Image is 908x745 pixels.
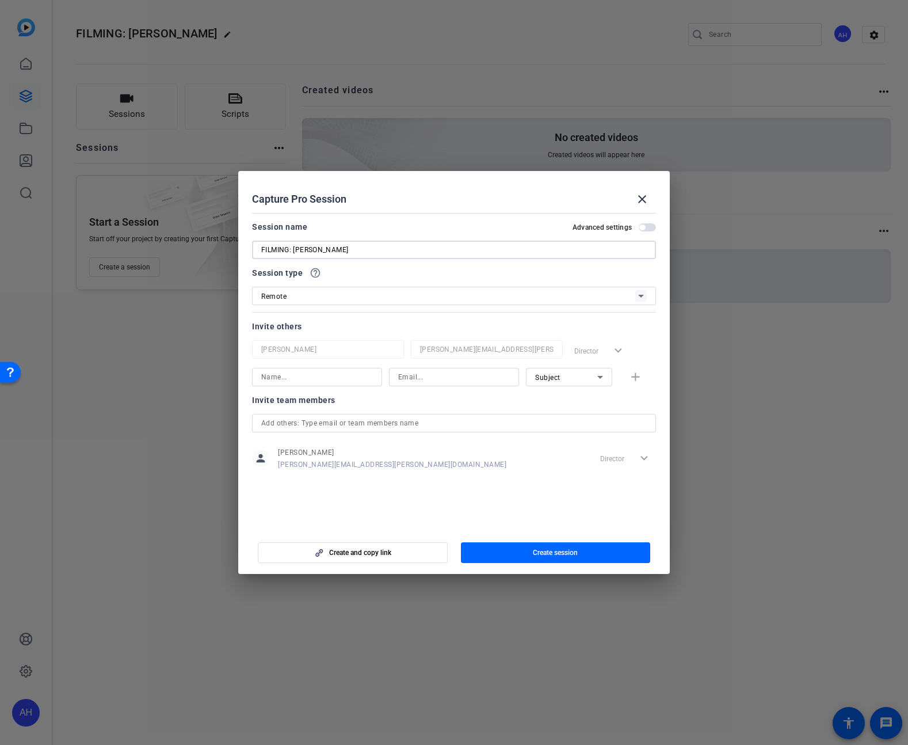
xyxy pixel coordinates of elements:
[329,548,391,557] span: Create and copy link
[635,192,649,206] mat-icon: close
[261,243,647,257] input: Enter Session Name
[261,370,373,384] input: Name...
[261,292,287,301] span: Remote
[258,542,448,563] button: Create and copy link
[261,343,395,356] input: Name...
[252,450,269,467] mat-icon: person
[252,393,656,407] div: Invite team members
[533,548,578,557] span: Create session
[278,448,506,457] span: [PERSON_NAME]
[252,266,303,280] span: Session type
[252,320,656,333] div: Invite others
[278,460,506,469] span: [PERSON_NAME][EMAIL_ADDRESS][PERSON_NAME][DOMAIN_NAME]
[310,267,321,279] mat-icon: help_outline
[261,416,647,430] input: Add others: Type email or team members name
[461,542,651,563] button: Create session
[535,374,560,382] span: Subject
[252,185,656,213] div: Capture Pro Session
[420,343,554,356] input: Email...
[398,370,510,384] input: Email...
[573,223,632,232] h2: Advanced settings
[252,220,307,234] div: Session name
